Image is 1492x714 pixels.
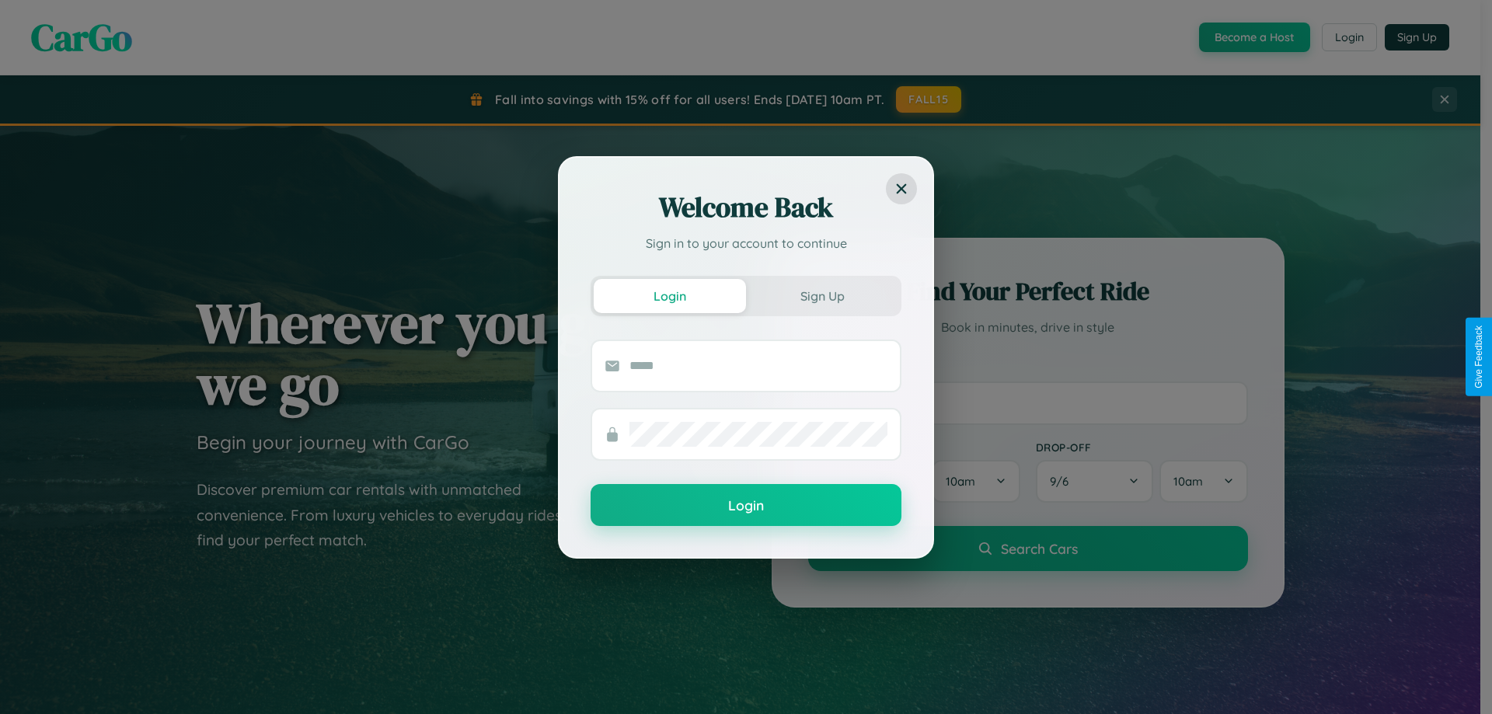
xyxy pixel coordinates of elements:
[746,279,898,313] button: Sign Up
[1473,326,1484,388] div: Give Feedback
[591,234,901,253] p: Sign in to your account to continue
[591,189,901,226] h2: Welcome Back
[594,279,746,313] button: Login
[591,484,901,526] button: Login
